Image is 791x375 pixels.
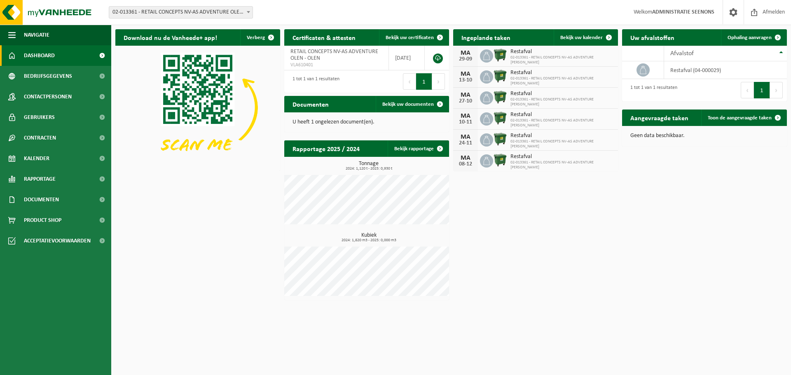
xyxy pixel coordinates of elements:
span: Restafval [510,49,614,55]
span: Restafval [510,70,614,76]
span: 02-013361 - RETAIL CONCEPTS NV-AS ADVENTURE [PERSON_NAME] [510,118,614,128]
span: Bekijk uw certificaten [386,35,434,40]
div: 24-11 [457,140,474,146]
a: Bekijk rapportage [388,140,448,157]
button: Next [770,82,783,98]
strong: ADMINISTRATIE SEENONS [652,9,714,15]
div: 29-09 [457,56,474,62]
img: Download de VHEPlus App [115,46,280,169]
button: 1 [754,82,770,98]
span: Toon de aangevraagde taken [708,115,772,121]
a: Ophaling aanvragen [721,29,786,46]
img: WB-1100-HPE-GN-04 [493,111,507,125]
span: Contracten [24,128,56,148]
h2: Download nu de Vanheede+ app! [115,29,225,45]
span: Restafval [510,112,614,118]
div: 10-11 [457,119,474,125]
span: 02-013361 - RETAIL CONCEPTS NV-AS ADVENTURE OLEN - OLEN [109,7,253,18]
span: 02-013361 - RETAIL CONCEPTS NV-AS ADVENTURE [PERSON_NAME] [510,139,614,149]
span: VLA610401 [290,62,382,68]
span: Afvalstof [670,50,694,57]
img: WB-1100-HPE-GN-04 [493,48,507,62]
span: Product Shop [24,210,61,231]
span: Gebruikers [24,107,55,128]
div: MA [457,92,474,98]
span: Dashboard [24,45,55,66]
span: Acceptatievoorwaarden [24,231,91,251]
div: 1 tot 1 van 1 resultaten [288,72,339,91]
h3: Kubiek [288,233,449,242]
div: MA [457,113,474,119]
a: Bekijk uw documenten [376,96,448,112]
div: 13-10 [457,77,474,83]
h2: Aangevraagde taken [622,109,697,126]
div: 08-12 [457,161,474,167]
a: Toon de aangevraagde taken [701,109,786,126]
span: RETAIL CONCEPTS NV-AS ADVENTURE OLEN - OLEN [290,49,378,61]
span: Navigatie [24,25,49,45]
td: restafval (04-000029) [664,61,787,79]
span: Contactpersonen [24,86,72,107]
a: Bekijk uw certificaten [379,29,448,46]
span: 02-013361 - RETAIL CONCEPTS NV-AS ADVENTURE [PERSON_NAME] [510,160,614,170]
span: 02-013361 - RETAIL CONCEPTS NV-AS ADVENTURE OLEN - OLEN [109,6,253,19]
span: Documenten [24,189,59,210]
img: WB-1100-HPE-GN-04 [493,90,507,104]
div: MA [457,50,474,56]
div: MA [457,134,474,140]
button: Verberg [240,29,279,46]
h2: Documenten [284,96,337,112]
a: Bekijk uw kalender [554,29,617,46]
div: 27-10 [457,98,474,104]
img: WB-1100-HPE-GN-04 [493,153,507,167]
img: WB-1100-HPE-GN-04 [493,69,507,83]
button: Previous [741,82,754,98]
h2: Uw afvalstoffen [622,29,683,45]
span: 2024: 1,120 t - 2025: 0,930 t [288,167,449,171]
h2: Rapportage 2025 / 2024 [284,140,368,156]
div: MA [457,155,474,161]
span: Verberg [247,35,265,40]
button: 1 [416,73,432,90]
span: Restafval [510,91,614,97]
span: Ophaling aanvragen [728,35,772,40]
img: WB-1100-HPE-GN-04 [493,132,507,146]
span: Rapportage [24,169,56,189]
h2: Certificaten & attesten [284,29,364,45]
span: Kalender [24,148,49,169]
h2: Ingeplande taken [453,29,519,45]
span: Bekijk uw kalender [560,35,603,40]
div: 1 tot 1 van 1 resultaten [626,81,677,99]
span: Bekijk uw documenten [382,102,434,107]
h3: Tonnage [288,161,449,171]
div: MA [457,71,474,77]
button: Previous [403,73,416,90]
span: Restafval [510,154,614,160]
td: [DATE] [389,46,425,70]
span: Restafval [510,133,614,139]
span: 02-013361 - RETAIL CONCEPTS NV-AS ADVENTURE [PERSON_NAME] [510,76,614,86]
span: 02-013361 - RETAIL CONCEPTS NV-AS ADVENTURE [PERSON_NAME] [510,55,614,65]
span: Bedrijfsgegevens [24,66,72,86]
span: 2024: 1,820 m3 - 2025: 0,000 m3 [288,238,449,242]
span: 02-013361 - RETAIL CONCEPTS NV-AS ADVENTURE [PERSON_NAME] [510,97,614,107]
p: Geen data beschikbaar. [630,133,779,139]
p: U heeft 1 ongelezen document(en). [293,119,441,125]
button: Next [432,73,445,90]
